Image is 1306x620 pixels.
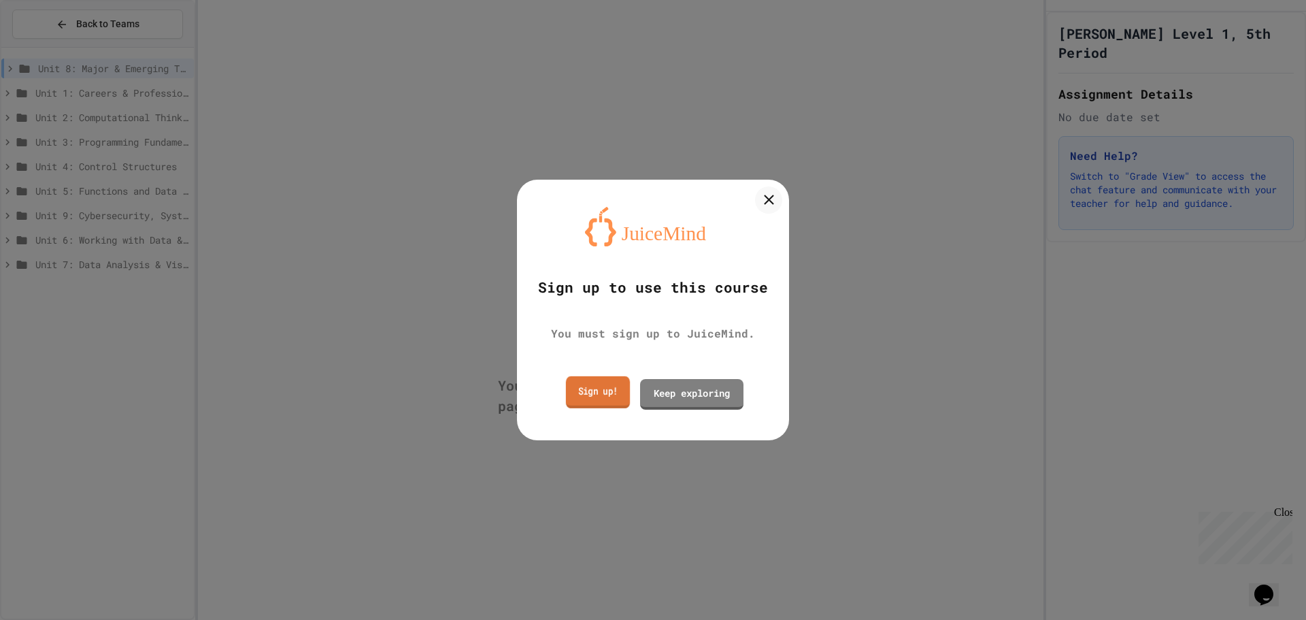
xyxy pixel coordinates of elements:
div: Sign up to use this course [538,277,768,299]
a: Keep exploring [640,379,743,410]
div: You must sign up to JuiceMind. [551,325,755,342]
div: Chat with us now!Close [5,5,94,86]
a: Sign up! [566,376,630,408]
img: logo-orange.svg [585,207,721,246]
